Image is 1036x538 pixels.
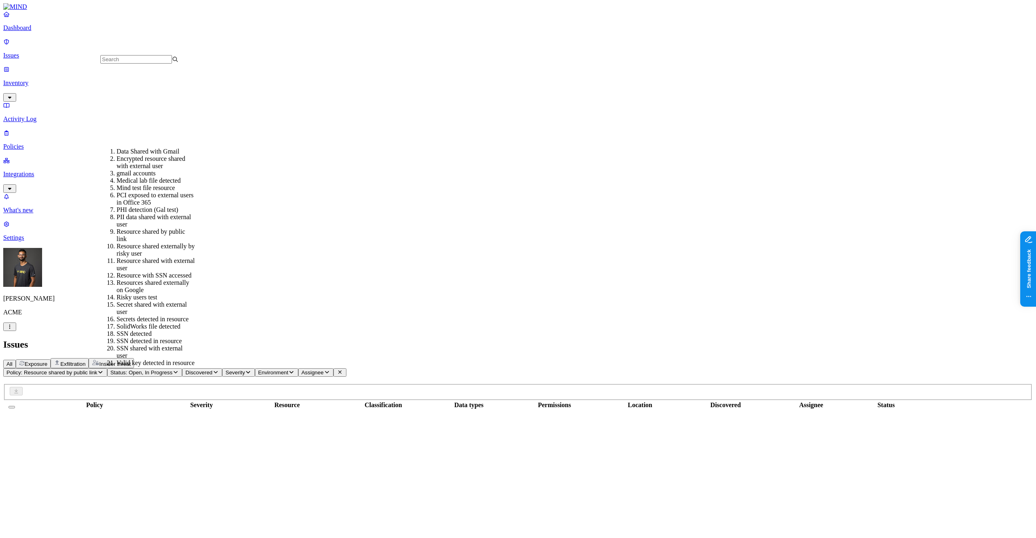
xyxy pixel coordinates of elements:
[117,323,195,330] div: SolidWorks file detected
[117,228,195,243] div: Resource shared by public link
[117,184,195,192] div: Mind test file resource
[25,361,47,367] span: Exposure
[117,301,195,316] div: Secret shared with external user
[3,79,1033,87] p: Inventory
[99,361,131,367] span: Insider threat
[598,401,682,409] div: Location
[769,401,853,409] div: Assignee
[3,339,1033,350] h2: Issues
[117,192,195,206] div: PCI exposed to external users in Office 365
[3,157,1033,192] a: Integrations
[117,337,195,345] div: SSN detected in resource
[3,248,42,287] img: Amit Cohen
[6,361,13,367] span: All
[3,220,1033,241] a: Settings
[117,177,195,184] div: Medical lab file detected
[185,369,212,376] span: Discovered
[3,207,1033,214] p: What's new
[3,129,1033,150] a: Policies
[855,401,917,409] div: Status
[427,401,511,409] div: Data types
[117,359,195,367] div: Valid key detected in resource
[301,369,324,376] span: Assignee
[117,155,195,170] div: Encrypted resource shared with external user
[258,369,289,376] span: Environment
[3,171,1033,178] p: Integrations
[3,102,1033,123] a: Activity Log
[684,401,767,409] div: Discovered
[117,272,195,279] div: Resource with SSN accessed
[117,170,195,177] div: gmail accounts
[3,3,27,11] img: MIND
[117,316,195,323] div: Secrets detected in resource
[512,401,596,409] div: Permissions
[3,193,1033,214] a: What's new
[117,279,195,294] div: Resources shared externally on Google
[117,148,195,155] div: Data Shared with Gmail
[3,38,1033,59] a: Issues
[234,401,340,409] div: Resource
[3,24,1033,32] p: Dashboard
[117,243,195,257] div: Resource shared externally by risky user
[3,234,1033,241] p: Settings
[117,345,195,359] div: SSN shared with external user
[3,115,1033,123] p: Activity Log
[3,3,1033,11] a: MIND
[60,361,85,367] span: Exfiltration
[3,295,1033,302] p: [PERSON_NAME]
[8,406,15,408] button: Select all
[3,66,1033,100] a: Inventory
[6,369,97,376] span: Policy: Resource shared by public link
[3,11,1033,32] a: Dashboard
[3,309,1033,316] p: ACME
[117,330,195,337] div: SSN detected
[100,55,172,64] input: Search
[117,213,195,228] div: PII data shared with external user
[3,143,1033,150] p: Policies
[170,401,233,409] div: Severity
[117,257,195,272] div: Resource shared with external user
[21,401,169,409] div: Policy
[341,401,425,409] div: Classification
[117,206,195,213] div: PHI detection (Gal test)
[117,294,195,301] div: Risky users test
[225,369,245,376] span: Severity
[3,52,1033,59] p: Issues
